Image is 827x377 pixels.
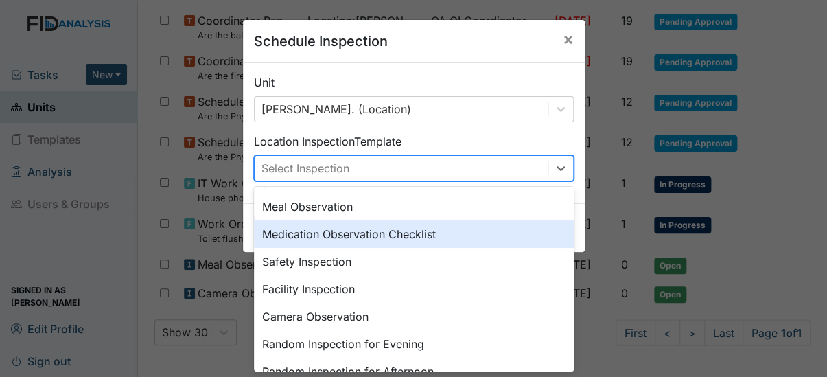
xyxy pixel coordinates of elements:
div: Facility Inspection [254,275,574,303]
div: Camera Observation [254,303,574,330]
label: Location Inspection Template [254,133,401,150]
button: Close [552,20,585,58]
h5: Schedule Inspection [254,31,388,52]
div: [PERSON_NAME]. (Location) [261,101,411,117]
div: Meal Observation [254,193,574,220]
span: × [563,29,574,49]
div: Random Inspection for Evening [254,330,574,358]
div: Medication Observation Checklist [254,220,574,248]
div: Safety Inspection [254,248,574,275]
label: Unit [254,74,275,91]
div: Select Inspection [261,160,349,176]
